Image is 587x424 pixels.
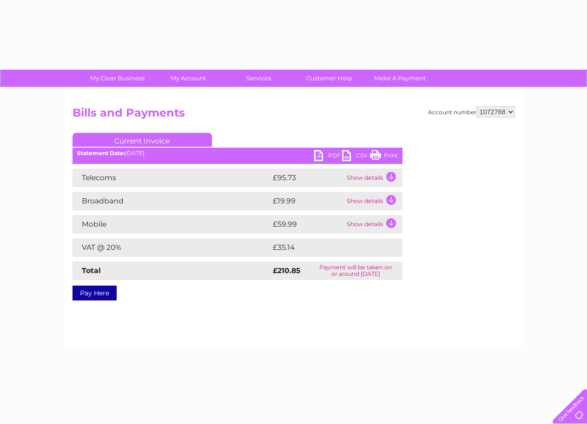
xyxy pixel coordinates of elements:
[314,150,342,163] a: PDF
[79,70,156,87] a: My Clear Business
[270,169,344,187] td: £95.73
[73,286,117,300] a: Pay Here
[362,70,438,87] a: Make A Payment
[270,192,344,210] td: £19.99
[270,215,344,234] td: £59.99
[220,70,297,87] a: Services
[77,150,125,157] b: Statement Date:
[291,70,368,87] a: Customer Help
[82,266,101,275] strong: Total
[73,133,212,147] a: Current Invoice
[73,192,270,210] td: Broadband
[73,106,515,124] h2: Bills and Payments
[370,150,398,163] a: Print
[344,169,402,187] td: Show details
[342,150,370,163] a: CSV
[309,261,402,280] td: Payment will be taken on or around [DATE]
[73,215,270,234] td: Mobile
[344,192,402,210] td: Show details
[428,106,515,117] div: Account number
[150,70,226,87] a: My Account
[344,215,402,234] td: Show details
[73,150,402,157] div: [DATE]
[73,238,270,257] td: VAT @ 20%
[270,238,383,257] td: £35.14
[73,169,270,187] td: Telecoms
[273,266,300,275] strong: £210.85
